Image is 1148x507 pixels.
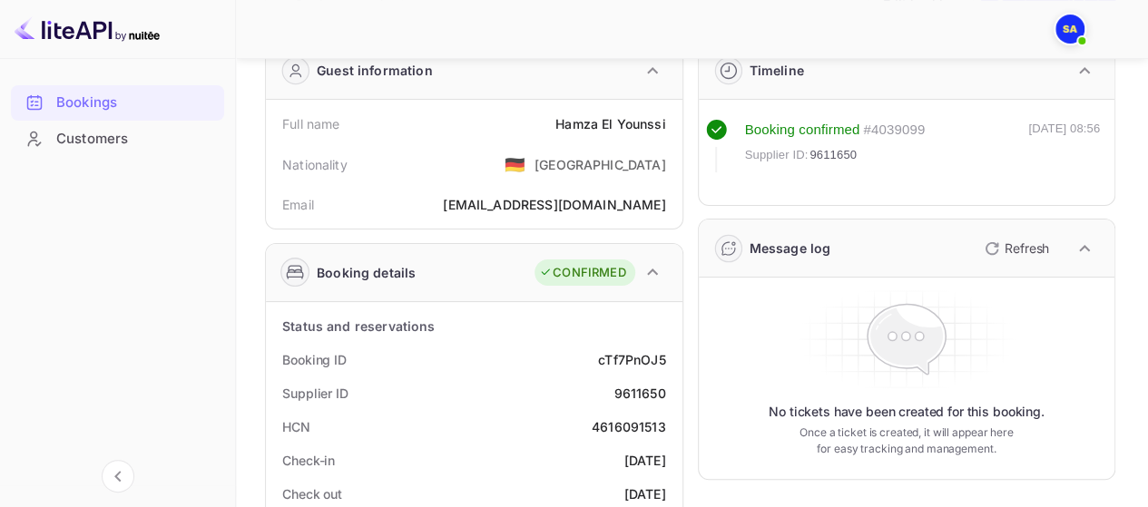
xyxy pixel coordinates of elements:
div: Message log [750,239,831,258]
a: Bookings [11,85,224,119]
div: Booking ID [282,350,347,369]
p: Once a ticket is created, it will appear here for easy tracking and management. [796,424,1016,457]
div: [DATE] 08:56 [1028,120,1100,172]
div: Guest information [317,61,433,80]
div: cTf7PnOJ5 [598,350,665,369]
p: Refresh [1005,239,1049,258]
a: Customers [11,122,224,155]
div: Check-in [282,451,335,470]
img: LiteAPI logo [15,15,160,44]
div: Check out [282,484,342,503]
div: CONFIRMED [539,264,625,282]
span: 9611650 [809,146,857,164]
button: Refresh [974,234,1056,263]
div: [DATE] [624,451,666,470]
div: HCN [282,417,310,436]
div: [DATE] [624,484,666,503]
span: United States [505,148,525,180]
div: Hamza El Younssi [555,114,665,133]
div: [EMAIL_ADDRESS][DOMAIN_NAME] [443,195,665,214]
p: No tickets have been created for this booking. [769,403,1045,421]
span: Supplier ID: [745,146,809,164]
div: Full name [282,114,339,133]
div: # 4039099 [863,120,925,141]
img: Safa Aliati [1055,15,1084,44]
div: Supplier ID [282,384,348,403]
div: Timeline [750,61,804,80]
div: 4616091513 [592,417,666,436]
div: Customers [11,122,224,157]
div: Email [282,195,314,214]
div: Nationality [282,155,348,174]
div: Bookings [56,93,215,113]
div: Bookings [11,85,224,121]
div: 9611650 [613,384,665,403]
div: Booking details [317,263,416,282]
div: Booking confirmed [745,120,860,141]
div: Status and reservations [282,317,435,336]
button: Collapse navigation [102,460,134,492]
div: [GEOGRAPHIC_DATA] [535,155,666,174]
div: Customers [56,129,215,150]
